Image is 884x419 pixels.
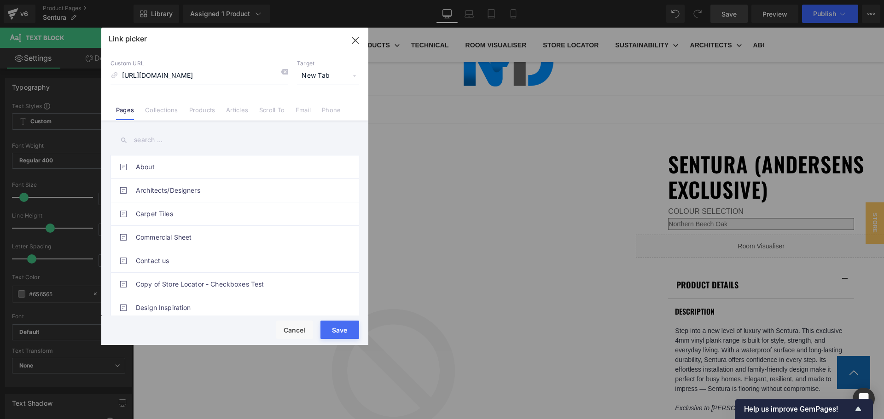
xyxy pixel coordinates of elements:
[320,321,359,339] button: Save
[145,106,178,120] a: Collections
[474,5,548,30] a: Sustainability
[297,67,359,85] span: New Tab
[189,106,215,120] a: Products
[270,5,324,30] a: Technical
[276,321,313,339] button: Cancel
[136,179,338,202] a: Architects/Designers
[401,5,474,30] a: Store Locator
[110,130,359,150] input: search ...
[324,5,401,30] a: Room Visualiser
[744,405,853,413] span: Help us improve GemPages!
[259,106,285,120] a: Scroll To
[543,251,605,263] b: product DETAILS
[109,34,147,43] p: Link picker
[136,202,338,225] a: Carpet Tiles
[322,106,341,120] a: Phone
[110,67,288,85] input: https://gempages.net
[110,60,288,67] p: Custom URL
[116,106,134,120] a: Pages
[212,5,270,30] a: Products
[853,388,875,410] div: Open Intercom Messenger
[535,179,721,190] label: Colour Selection
[542,298,714,366] p: Step into a new level of luxury with Sentura. This exclusive 4mm vinyl plank range is built for s...
[297,60,359,67] p: Target
[535,124,753,174] a: Sentura (Andersens Exclusive)
[136,249,338,272] a: Contact us
[136,226,338,249] a: Commercial Sheet
[612,5,651,30] a: About
[136,273,338,296] a: Copy of Store Locator - Checkboxes Test
[226,106,248,120] a: Articles
[136,296,338,319] a: Design Inspiration
[744,403,864,414] button: Show survey - Help us improve GemPages!
[548,5,611,30] a: Architects
[542,377,633,384] em: Exclusive to [PERSON_NAME].
[296,106,311,120] a: Email
[136,155,338,178] a: About
[542,278,714,289] h3: DESCRIPTION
